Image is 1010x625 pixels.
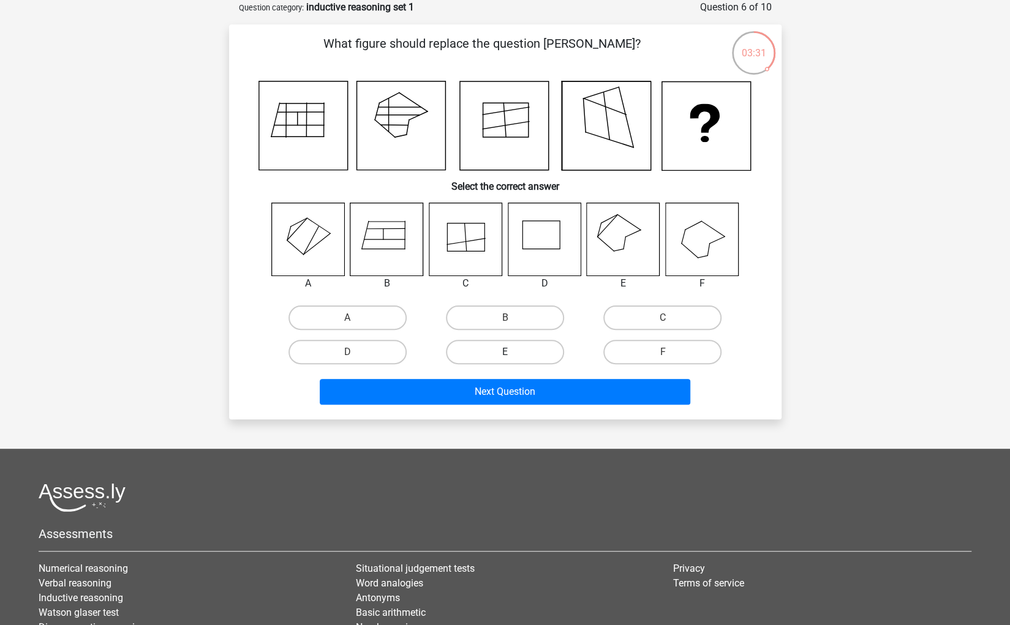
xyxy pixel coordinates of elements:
strong: inductive reasoning set 1 [306,1,414,13]
label: A [288,305,407,330]
img: Assessly logo [39,483,126,512]
div: 03:31 [731,30,777,61]
button: Next Question [320,379,690,405]
div: C [420,276,512,291]
h6: Select the correct answer [249,171,762,192]
h5: Assessments [39,526,971,541]
div: A [262,276,355,291]
a: Terms of service [673,577,744,589]
div: B [341,276,433,291]
label: D [288,340,407,364]
label: F [603,340,722,364]
a: Numerical reasoning [39,563,128,574]
a: Inductive reasoning [39,592,123,604]
a: Situational judgement tests [356,563,475,574]
div: D [499,276,591,291]
a: Word analogies [356,577,423,589]
small: Question category: [239,3,304,12]
a: Basic arithmetic [356,607,426,618]
a: Verbal reasoning [39,577,111,589]
a: Privacy [673,563,704,574]
a: Antonyms [356,592,400,604]
label: E [446,340,564,364]
div: F [656,276,748,291]
div: E [577,276,669,291]
a: Watson glaser test [39,607,119,618]
p: What figure should replace the question [PERSON_NAME]? [249,34,716,71]
label: B [446,305,564,330]
label: C [603,305,722,330]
